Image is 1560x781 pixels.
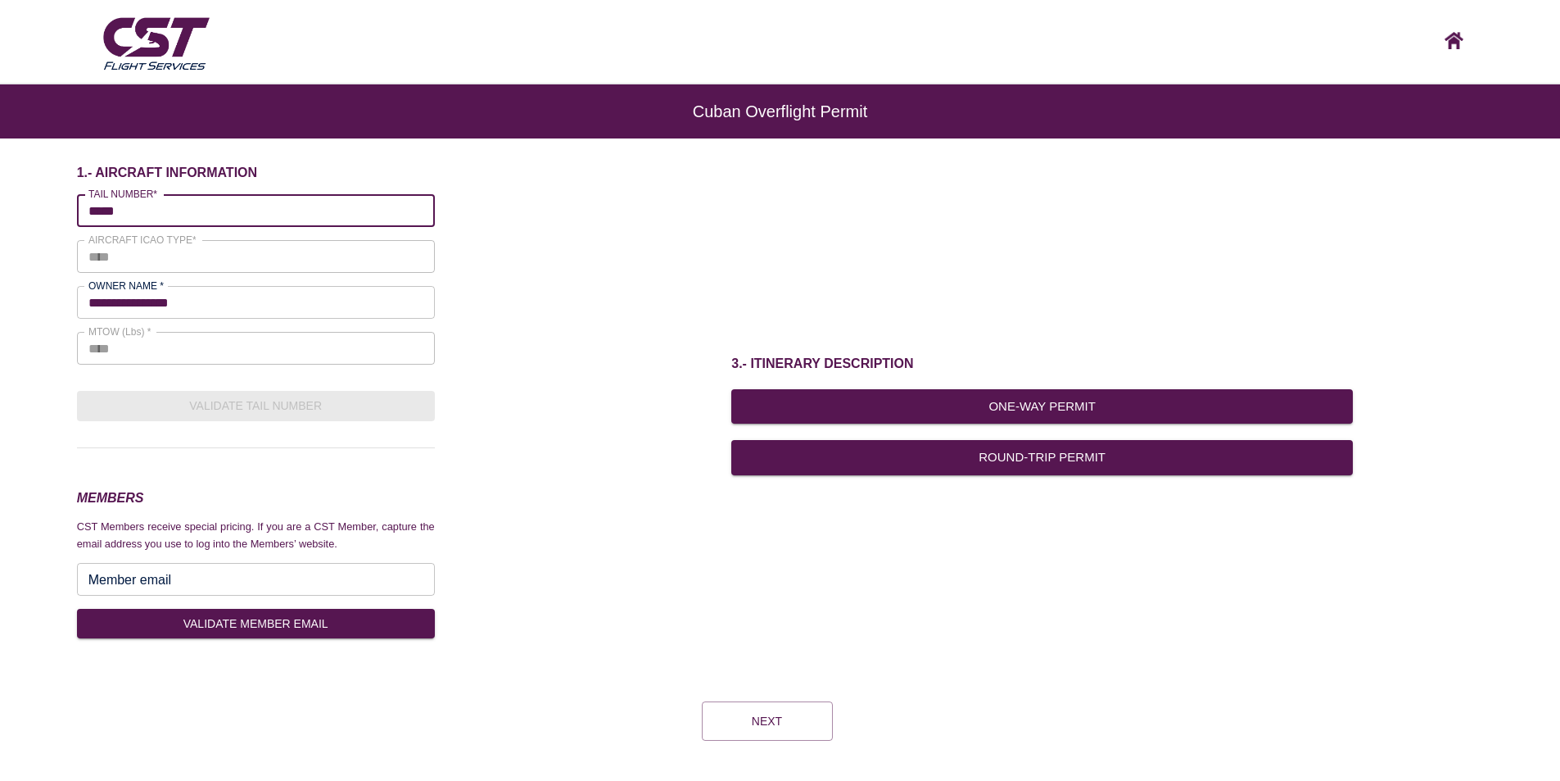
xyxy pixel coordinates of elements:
button: Round-Trip Permit [731,440,1353,475]
label: TAIL NUMBER* [88,187,157,201]
label: MTOW (Lbs) * [88,325,151,338]
label: AIRCRAFT ICAO TYPE* [88,233,197,247]
h3: MEMBERS [77,488,435,509]
img: CST Flight Services logo [99,11,213,75]
button: Next [702,702,833,741]
img: CST logo, click here to go home screen [1445,32,1463,49]
button: One-Way Permit [731,389,1353,424]
h1: 3.- ITINERARY DESCRIPTION [731,355,1353,373]
h6: Cuban Overflight Permit [66,111,1494,112]
button: VALIDATE MEMBER EMAIL [77,609,435,639]
p: CST Members receive special pricing. If you are a CST Member, capture the email address you use t... [77,519,435,552]
h6: 1.- AIRCRAFT INFORMATION [77,165,435,181]
label: OWNER NAME * [88,279,164,293]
